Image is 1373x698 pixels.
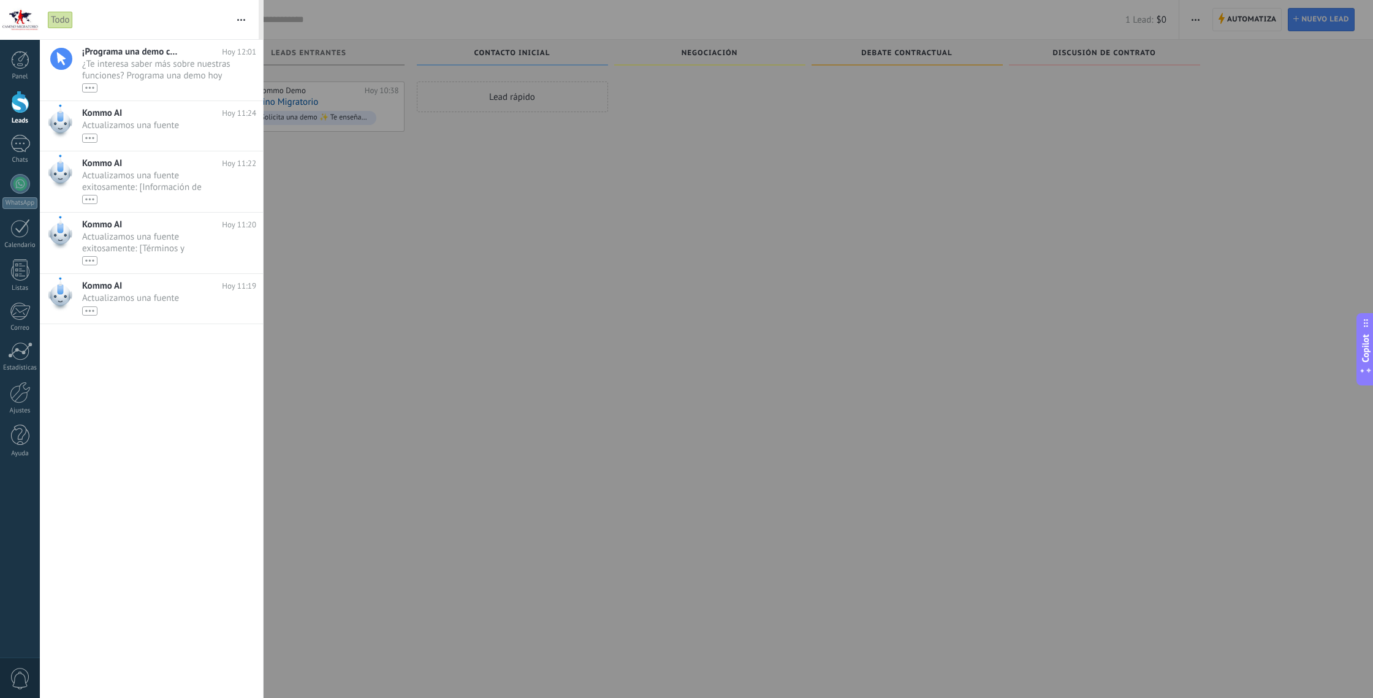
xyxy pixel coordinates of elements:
[82,280,122,292] span: Kommo AI
[222,219,256,230] span: Hoy 11:20
[2,73,38,81] div: Panel
[2,156,38,164] div: Chats
[2,324,38,332] div: Correo
[40,274,263,324] a: Kommo AI Hoy 11:19 Actualizamos una fuente exitosamente: [Conocimiento general] •••
[48,11,73,29] div: Todo
[82,119,233,143] span: Actualizamos una fuente exitosamente: [Política de privacidad]
[40,101,263,151] a: Kommo AI Hoy 11:24 Actualizamos una fuente exitosamente: [Política de privacidad] •••
[82,134,97,143] div: •••
[82,83,97,93] div: •••
[82,58,233,93] span: ¿Te interesa saber más sobre nuestras funciones? Programa una demo hoy mismo!
[82,107,122,119] span: Kommo AI
[40,213,263,273] a: Kommo AI Hoy 11:20 Actualizamos una fuente exitosamente: [Términos y condiciones de servicio] •••
[2,364,38,372] div: Estadísticas
[82,46,180,58] span: ¡Programa una demo con un experto!
[82,306,97,316] div: •••
[40,40,263,101] a: ¡Programa una demo con un experto! Hoy 12:01 ¿Te interesa saber más sobre nuestras funciones? Pro...
[40,151,263,212] a: Kommo AI Hoy 11:22 Actualizamos una fuente exitosamente: [Información de contacto] •••
[82,231,233,265] span: Actualizamos una fuente exitosamente: [Términos y condiciones de servicio]
[82,219,122,230] span: Kommo AI
[82,170,233,204] span: Actualizamos una fuente exitosamente: [Información de contacto]
[2,450,38,458] div: Ayuda
[2,407,38,415] div: Ajustes
[2,241,38,249] div: Calendario
[2,197,37,209] div: WhatsApp
[82,256,97,265] div: •••
[2,284,38,292] div: Listas
[222,280,256,292] span: Hoy 11:19
[82,157,122,169] span: Kommo AI
[222,107,256,119] span: Hoy 11:24
[222,46,256,58] span: Hoy 12:01
[1360,334,1372,362] span: Copilot
[82,292,233,316] span: Actualizamos una fuente exitosamente: [Conocimiento general]
[222,157,256,169] span: Hoy 11:22
[82,195,97,204] div: •••
[2,117,38,125] div: Leads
